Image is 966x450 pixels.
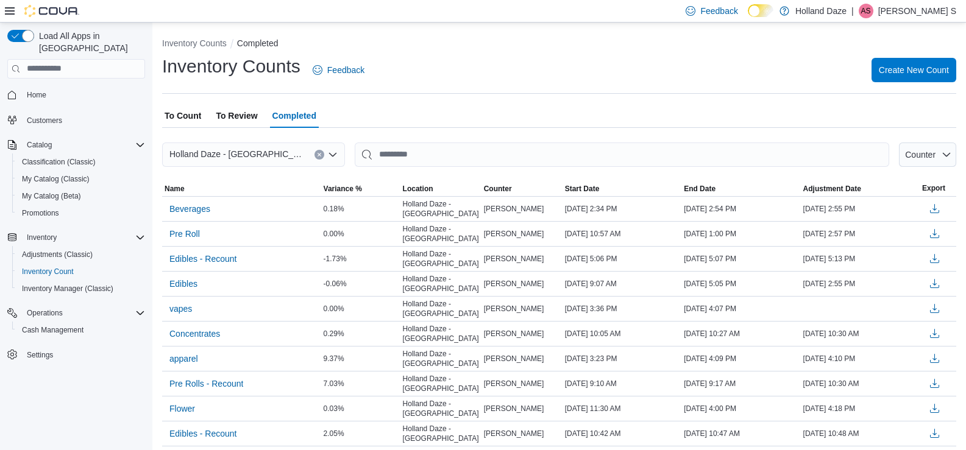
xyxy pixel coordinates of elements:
[484,229,544,239] span: [PERSON_NAME]
[12,280,150,297] button: Inventory Manager (Classic)
[851,4,854,18] p: |
[12,322,150,339] button: Cash Management
[169,303,192,315] span: vapes
[27,350,53,360] span: Settings
[169,353,198,365] span: apparel
[165,200,215,218] button: Beverages
[165,424,242,443] button: Edibles - Recount
[321,401,400,416] div: 0.03%
[681,351,800,366] div: [DATE] 4:09 PM
[17,189,86,203] a: My Catalog (Beta)
[22,191,81,201] span: My Catalog (Beta)
[563,227,681,241] div: [DATE] 10:57 AM
[17,206,145,220] span: Promotions
[400,346,481,371] div: Holland Daze - [GEOGRAPHIC_DATA]
[481,181,563,196] button: Counter
[165,374,248,393] button: Pre Rolls - Recount
[681,301,800,316] div: [DATE] 4:07 PM
[878,4,956,18] p: [PERSON_NAME] S
[565,184,600,194] span: Start Date
[321,426,400,441] div: 2.05%
[2,111,150,128] button: Customers
[563,251,681,266] div: [DATE] 5:06 PM
[7,81,145,395] nav: Complex example
[795,4,847,18] p: Holland Daze
[484,184,512,194] span: Counter
[17,172,145,186] span: My Catalog (Classic)
[22,284,113,294] span: Inventory Manager (Classic)
[165,184,185,194] span: Name
[321,181,400,196] button: Variance %
[272,104,316,128] span: Completed
[165,104,201,128] span: To Count
[681,376,800,391] div: [DATE] 9:17 AM
[484,204,544,214] span: [PERSON_NAME]
[321,227,400,241] div: 0.00%
[2,136,150,153] button: Catalog
[484,279,544,289] span: [PERSON_NAME]
[563,351,681,366] div: [DATE] 3:23 PM
[922,183,945,193] span: Export
[400,247,481,271] div: Holland Daze - [GEOGRAPHIC_DATA]
[327,64,364,76] span: Feedback
[400,396,481,421] div: Holland Daze - [GEOGRAPHIC_DATA]
[563,301,681,316] div: [DATE] 3:36 PM
[563,376,681,391] div: [DATE] 9:10 AM
[22,157,96,167] span: Classification (Classic)
[27,233,57,242] span: Inventory
[22,348,58,362] a: Settings
[801,426,920,441] div: [DATE] 10:48 AM
[12,171,150,188] button: My Catalog (Classic)
[321,251,400,266] div: -1.73%
[22,230,145,245] span: Inventory
[34,30,145,54] span: Load All Apps in [GEOGRAPHIC_DATA]
[27,90,46,100] span: Home
[22,138,145,152] span: Catalog
[22,174,90,184] span: My Catalog (Classic)
[22,87,145,102] span: Home
[400,181,481,196] button: Location
[165,300,197,318] button: vapes
[22,325,83,335] span: Cash Management
[684,184,716,194] span: End Date
[400,297,481,321] div: Holland Daze - [GEOGRAPHIC_DATA]
[162,37,956,52] nav: An example of EuiBreadcrumbs
[27,308,63,318] span: Operations
[17,247,145,262] span: Adjustments (Classic)
[563,181,681,196] button: Start Date
[484,429,544,438] span: [PERSON_NAME]
[162,54,300,79] h1: Inventory Counts
[2,304,150,322] button: Operations
[801,326,920,341] div: [DATE] 10:30 AM
[681,227,800,241] div: [DATE] 1:00 PM
[801,376,920,391] div: [DATE] 10:30 AM
[17,281,118,296] a: Inventory Manager (Classic)
[681,326,800,341] div: [DATE] 10:27 AM
[801,227,920,241] div: [DATE] 2:57 PM
[484,254,544,264] span: [PERSON_NAME]
[859,4,873,18] div: Anneliese S
[801,202,920,216] div: [DATE] 2:55 PM
[17,155,101,169] a: Classification (Classic)
[801,276,920,291] div: [DATE] 2:55 PM
[24,5,79,17] img: Cova
[321,202,400,216] div: 0.18%
[328,150,338,160] button: Open list of options
[22,230,62,245] button: Inventory
[2,229,150,246] button: Inventory
[2,346,150,364] button: Settings
[169,403,195,415] span: Flower
[400,272,481,296] div: Holland Daze - [GEOGRAPHIC_DATA]
[27,116,62,125] span: Customers
[22,250,93,259] span: Adjustments (Classic)
[872,58,956,82] button: Create New Count
[681,401,800,416] div: [DATE] 4:00 PM
[321,301,400,316] div: 0.00%
[321,376,400,391] div: 7.03%
[563,326,681,341] div: [DATE] 10:05 AM
[169,203,210,215] span: Beverages
[165,250,242,268] button: Edibles - Recount
[169,147,302,161] span: Holland Daze - [GEOGRAPHIC_DATA]
[801,181,920,196] button: Adjustment Date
